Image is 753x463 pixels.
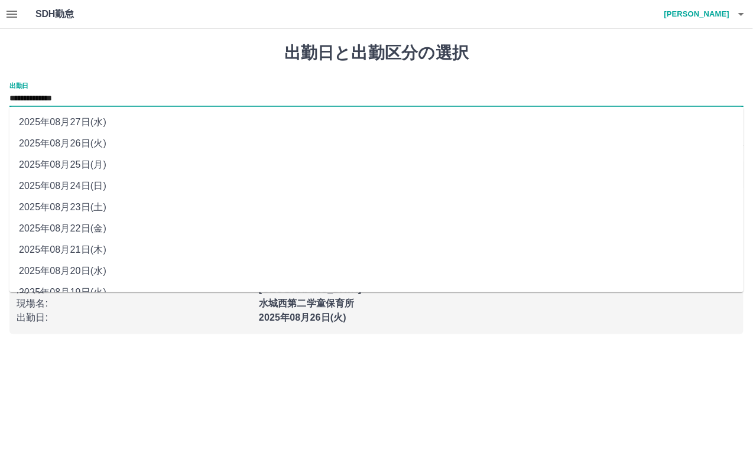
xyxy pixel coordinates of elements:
[9,81,28,90] label: 出勤日
[9,43,744,63] h1: 出勤日と出勤区分の選択
[9,239,744,260] li: 2025年08月21日(木)
[9,260,744,282] li: 2025年08月20日(水)
[259,312,346,322] b: 2025年08月26日(火)
[9,218,744,239] li: 2025年08月22日(金)
[9,112,744,133] li: 2025年08月27日(水)
[9,175,744,197] li: 2025年08月24日(日)
[9,197,744,218] li: 2025年08月23日(土)
[17,311,252,325] p: 出勤日 :
[259,298,355,308] b: 水城西第二学童保育所
[9,133,744,154] li: 2025年08月26日(火)
[9,282,744,303] li: 2025年08月19日(火)
[9,154,744,175] li: 2025年08月25日(月)
[17,296,252,311] p: 現場名 :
